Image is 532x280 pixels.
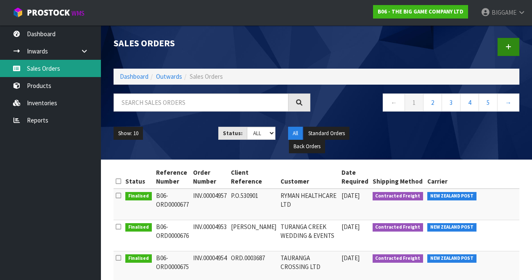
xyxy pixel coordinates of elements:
[383,93,405,112] a: ←
[229,189,278,220] td: P.O.530901
[288,127,303,140] button: All
[341,223,360,231] span: [DATE]
[120,72,148,80] a: Dashboard
[427,254,476,263] span: NEW ZEALAND POST
[378,8,463,15] strong: B06 - THE BIG GAME COMPANY LTD
[125,254,152,263] span: Finalised
[479,93,498,112] a: 5
[27,7,70,18] span: ProStock
[71,9,85,17] small: WMS
[497,93,519,112] a: →
[156,72,182,80] a: Outwards
[442,93,461,112] a: 3
[423,93,442,112] a: 2
[373,223,423,232] span: Contracted Freight
[154,189,191,220] td: B06-ORD0000677
[114,93,288,112] input: Search sales orders
[460,93,479,112] a: 4
[278,189,339,220] td: RYMAN HEALTHCARE LTD
[339,166,371,189] th: Date Required
[191,166,229,189] th: Order Number
[405,93,423,112] a: 1
[341,192,360,200] span: [DATE]
[289,140,325,153] button: Back Orders
[492,8,516,16] span: BIGGAME
[427,223,476,232] span: NEW ZEALAND POST
[114,127,143,140] button: Show: 10
[427,192,476,200] span: NEW ZEALAND POST
[223,130,243,137] strong: Status:
[154,220,191,251] td: B06-ORD0000676
[229,220,278,251] td: [PERSON_NAME]
[190,72,223,80] span: Sales Orders
[125,223,152,232] span: Finalised
[229,166,278,189] th: Client Reference
[373,192,423,200] span: Contracted Freight
[123,166,154,189] th: Status
[13,7,23,18] img: cube-alt.png
[278,166,339,189] th: Customer
[278,220,339,251] td: TURANGA CREEK WEDDING & EVENTS
[191,220,229,251] td: INV.00004953
[371,166,426,189] th: Shipping Method
[114,38,310,48] h1: Sales Orders
[154,166,191,189] th: Reference Number
[323,93,520,114] nav: Page navigation
[125,192,152,200] span: Finalised
[304,127,349,140] button: Standard Orders
[425,166,525,189] th: Carrier
[373,254,423,263] span: Contracted Freight
[191,189,229,220] td: INV.00004957
[341,254,360,262] span: [DATE]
